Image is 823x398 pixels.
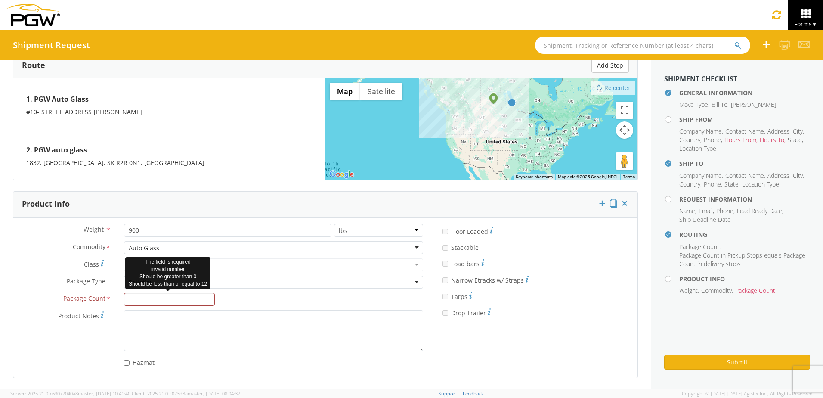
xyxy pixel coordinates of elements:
[679,180,700,188] span: Country
[679,196,810,202] h4: Request Information
[679,127,722,135] span: Company Name
[679,171,723,180] li: ,
[516,174,553,180] button: Keyboard shortcuts
[679,207,695,215] span: Name
[767,127,791,136] li: ,
[132,390,240,397] span: Client: 2025.21.0-c073d8a
[10,390,130,397] span: Server: 2025.21.0-c63077040a8
[679,215,731,224] span: Ship Deadline Date
[26,159,204,167] span: 1832, [GEOGRAPHIC_DATA], SK R2R 0N1, [GEOGRAPHIC_DATA]
[442,274,529,285] label: Narrow Etracks w/ Straps
[6,4,60,26] img: pgw-form-logo-1aaa8060b1cc70fad034.png
[330,83,360,100] button: Show street map
[699,207,713,215] span: Email
[679,180,702,189] li: ,
[724,136,756,144] span: Hours From
[679,207,696,215] li: ,
[760,136,784,144] span: Hours To
[742,180,779,188] span: Location Type
[788,136,802,144] span: State
[591,81,635,95] button: Re-center
[463,390,484,397] a: Feedback
[26,91,312,108] h4: 1. PGW Auto Glass
[623,174,635,179] a: Terms
[129,244,159,252] div: Auto Glass
[679,100,709,109] li: ,
[439,390,457,397] a: Support
[664,74,737,84] strong: Shipment Checklist
[731,100,776,109] span: [PERSON_NAME]
[58,312,99,320] span: Product Notes
[724,136,758,144] li: ,
[84,260,99,268] span: Class
[616,121,633,139] button: Map camera controls
[442,245,448,251] input: Stackable
[679,286,699,295] li: ,
[125,257,210,289] div: The field is required invalid number Should be greater than 0 Should be less than or equal to 12
[442,229,448,234] input: Floor Loaded
[442,226,493,236] label: Floor Loaded
[84,225,104,233] span: Weight
[360,83,402,100] button: Show satellite imagery
[535,37,750,54] input: Shipment, Tracking or Reference Number (at least 4 chars)
[712,100,727,109] span: Bill To
[793,171,804,180] li: ,
[679,144,716,152] span: Location Type
[793,127,804,136] li: ,
[188,390,240,397] span: master, [DATE] 08:04:37
[442,307,491,317] label: Drop Trailer
[442,291,472,301] label: Tarps
[704,180,721,188] span: Phone
[679,100,708,109] span: Move Type
[442,310,448,316] input: Drop Trailer
[664,355,810,370] button: Submit
[699,207,714,215] li: ,
[679,171,722,180] span: Company Name
[679,136,702,144] li: ,
[716,207,735,215] li: ,
[679,90,810,96] h4: General Information
[737,207,783,215] li: ,
[679,286,698,295] span: Weight
[328,169,356,180] img: Google
[704,136,722,144] li: ,
[725,127,764,135] span: Contact Name
[13,40,90,50] h4: Shipment Request
[679,251,805,268] span: Package Count in Pickup Stops equals Package Count in delivery stops
[716,207,733,215] span: Phone
[793,127,803,135] span: City
[442,258,484,268] label: Load bars
[22,61,45,70] h3: Route
[704,180,722,189] li: ,
[679,116,810,123] h4: Ship From
[78,390,130,397] span: master, [DATE] 10:41:40
[767,127,789,135] span: Address
[558,174,618,179] span: Map data ©2025 Google, INEGI
[725,171,765,180] li: ,
[67,277,105,287] span: Package Type
[328,169,356,180] a: Open this area in Google Maps (opens a new window)
[724,180,740,189] li: ,
[616,102,633,119] button: Toggle fullscreen view
[735,286,775,295] span: Package Count
[704,136,721,144] span: Phone
[725,171,764,180] span: Contact Name
[724,180,739,188] span: State
[679,127,723,136] li: ,
[679,160,810,167] h4: Ship To
[793,171,803,180] span: City
[679,243,721,251] li: ,
[616,152,633,170] button: Drag Pegman onto the map to open Street View
[442,277,448,283] input: Narrow Etracks w/ Straps
[26,142,312,159] h4: 2. PGW auto glass
[63,294,105,304] span: Package Count
[22,200,70,208] h3: Product Info
[591,58,629,73] button: Add Stop
[712,100,729,109] li: ,
[760,136,786,144] li: ,
[737,207,782,215] span: Load Ready Date
[26,108,142,116] span: #10-[STREET_ADDRESS][PERSON_NAME]
[124,360,130,366] input: Hazmat
[701,286,733,295] li: ,
[73,243,105,252] span: Commodity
